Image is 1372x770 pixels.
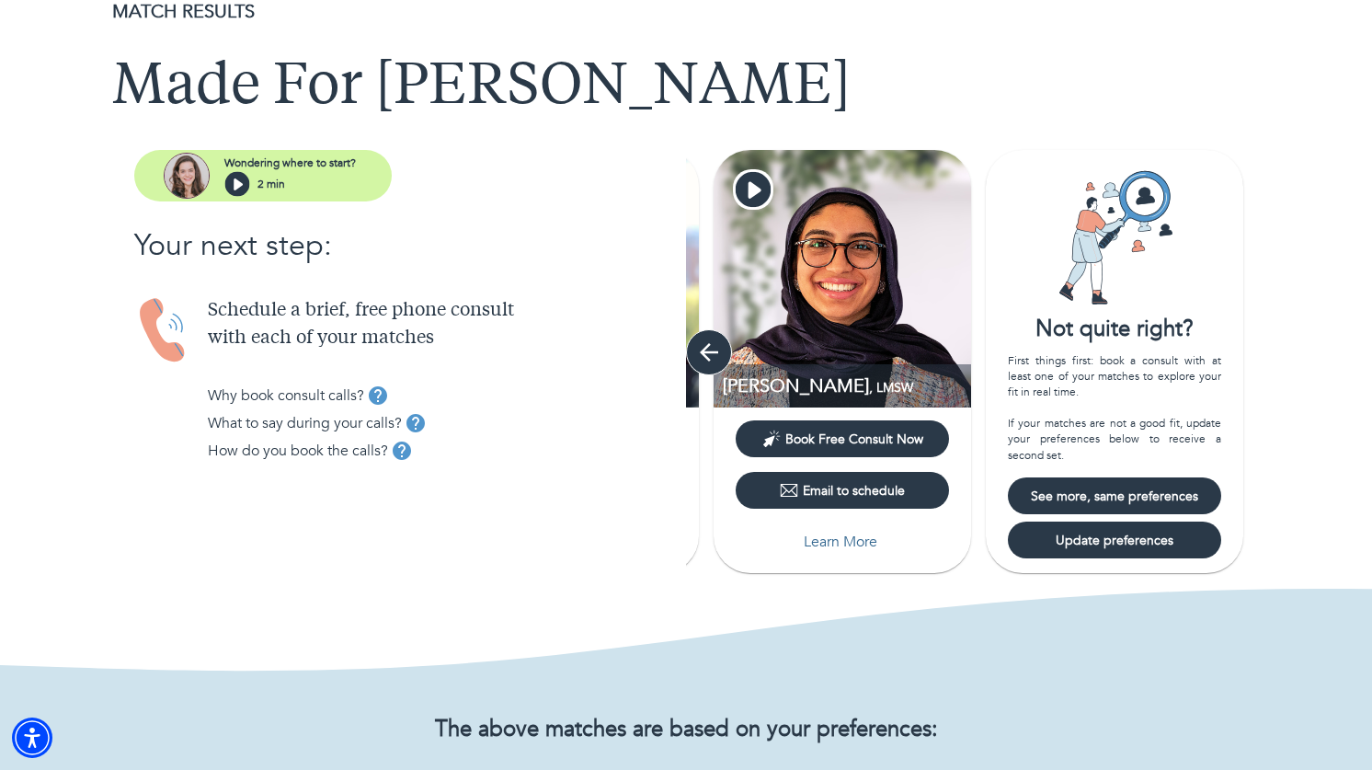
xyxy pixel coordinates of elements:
button: See more, same preferences [1008,477,1221,514]
span: Update preferences [1015,532,1214,549]
button: tooltip [388,437,416,465]
p: Why book consult calls? [208,385,364,407]
p: 2 min [257,176,285,192]
div: Not quite right? [986,314,1243,345]
button: Book Free Consult Now [736,420,949,457]
img: Handset [134,297,193,364]
div: Accessibility Menu [12,718,52,758]
button: Email to schedule [736,472,949,509]
div: First things first: book a consult with at least one of your matches to explore your fit in real ... [1008,353,1221,464]
span: Book Free Consult Now [785,431,923,448]
p: Wondering where to start? [224,155,356,171]
button: Learn More [736,523,949,560]
span: See more, same preferences [1015,488,1214,505]
img: Mariam Abukwaik profile [714,150,971,408]
p: How do you book the calls? [208,440,388,462]
p: Learn More [804,531,877,553]
button: assistantWondering where to start?2 min [134,150,392,201]
button: tooltip [402,409,429,437]
h2: The above matches are based on your preferences: [112,717,1260,743]
button: Update preferences [1008,522,1221,558]
p: LMSW [723,374,971,398]
img: Card icon [1046,168,1183,306]
p: Schedule a brief, free phone consult with each of your matches [208,297,686,352]
button: tooltip [364,382,392,409]
p: What to say during your calls? [208,412,402,434]
span: , LMSW [869,379,913,396]
div: Email to schedule [780,481,905,500]
h1: Made For [PERSON_NAME] [112,55,1260,121]
p: Your next step: [134,224,686,268]
img: assistant [164,153,210,199]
